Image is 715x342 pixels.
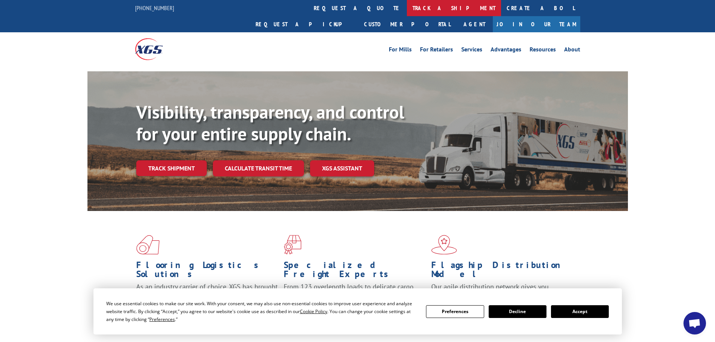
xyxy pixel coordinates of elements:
[136,282,278,309] span: As an industry carrier of choice, XGS has brought innovation and dedication to flooring logistics...
[300,308,327,315] span: Cookie Policy
[136,261,278,282] h1: Flooring Logistics Solutions
[491,47,521,55] a: Advantages
[284,282,426,316] p: From 123 overlength loads to delicate cargo, our experienced staff knows the best way to move you...
[489,305,546,318] button: Decline
[564,47,580,55] a: About
[310,160,374,176] a: XGS ASSISTANT
[284,235,301,255] img: xgs-icon-focused-on-flooring-red
[106,300,417,323] div: We use essential cookies to make our site work. With your consent, we may also use non-essential ...
[530,47,556,55] a: Resources
[431,282,569,300] span: Our agile distribution network gives you nationwide inventory management on demand.
[431,235,457,255] img: xgs-icon-flagship-distribution-model-red
[426,305,484,318] button: Preferences
[93,288,622,334] div: Cookie Consent Prompt
[136,235,160,255] img: xgs-icon-total-supply-chain-intelligence-red
[389,47,412,55] a: For Mills
[683,312,706,334] div: Open chat
[551,305,609,318] button: Accept
[149,316,175,322] span: Preferences
[493,16,580,32] a: Join Our Team
[250,16,358,32] a: Request a pickup
[136,160,207,176] a: Track shipment
[358,16,456,32] a: Customer Portal
[135,4,174,12] a: [PHONE_NUMBER]
[136,100,404,145] b: Visibility, transparency, and control for your entire supply chain.
[456,16,493,32] a: Agent
[461,47,482,55] a: Services
[284,261,426,282] h1: Specialized Freight Experts
[213,160,304,176] a: Calculate transit time
[420,47,453,55] a: For Retailers
[431,261,573,282] h1: Flagship Distribution Model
